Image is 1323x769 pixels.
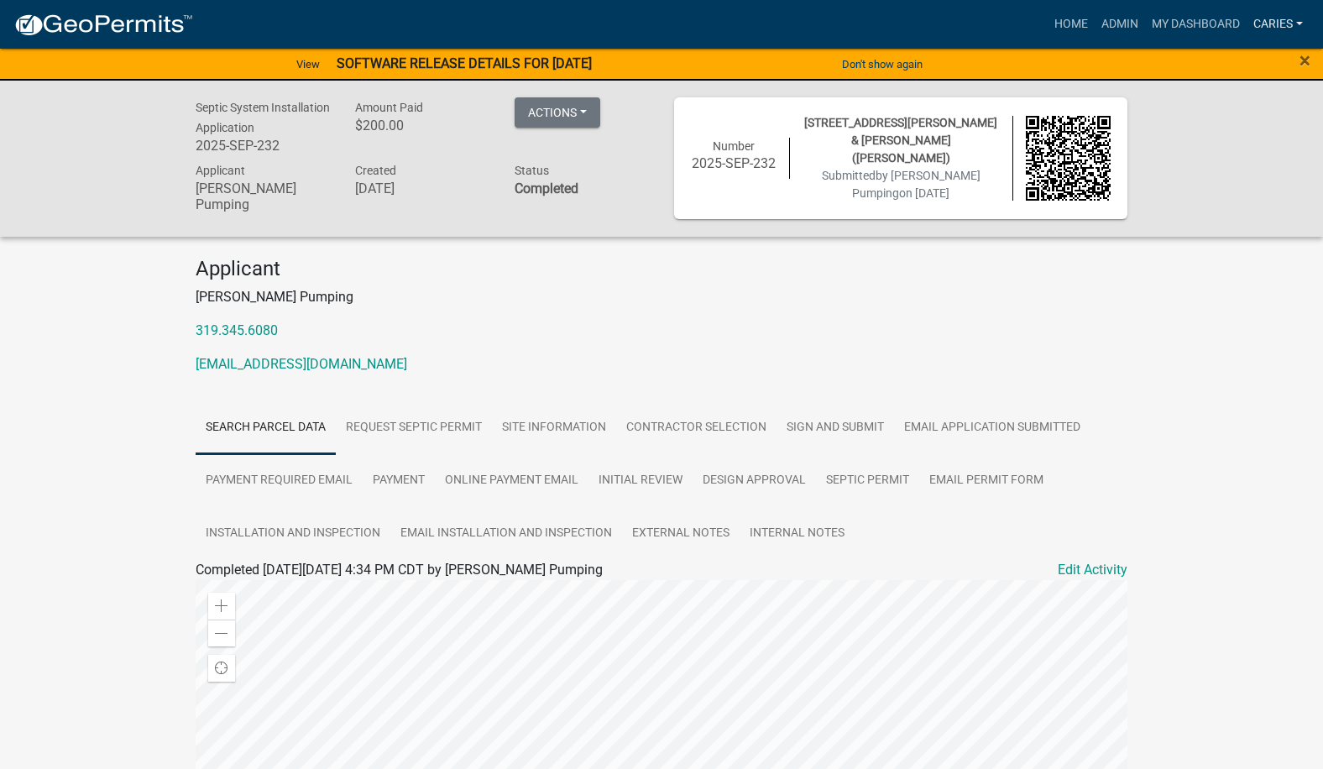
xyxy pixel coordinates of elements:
button: Close [1299,50,1310,71]
a: Edit Activity [1058,560,1127,580]
div: Zoom in [208,593,235,620]
h6: 2025-SEP-232 [196,138,330,154]
a: Sign and Submit [777,401,894,455]
a: Payment [363,454,435,508]
h4: Applicant [196,257,1127,281]
div: Zoom out [208,620,235,646]
a: Admin [1095,8,1145,40]
span: Applicant [196,164,245,177]
span: Septic System Installation Application [196,101,330,134]
div: Find my location [208,655,235,682]
button: Actions [515,97,600,128]
a: Site Information [492,401,616,455]
span: Amount Paid [355,101,423,114]
a: Email Installation and Inspection [390,507,622,561]
h6: [DATE] [355,180,489,196]
a: Contractor Selection [616,401,777,455]
span: Submitted on [DATE] [822,169,980,200]
h6: [PERSON_NAME] Pumping [196,180,330,212]
span: Number [713,139,755,153]
a: Septic Permit [816,454,919,508]
a: Email Application Submitted [894,401,1090,455]
a: 319.345.6080 [196,322,278,338]
a: CarieS [1247,8,1310,40]
a: Online Payment Email [435,454,588,508]
span: Status [515,164,549,177]
img: QR code [1026,116,1111,201]
a: [EMAIL_ADDRESS][DOMAIN_NAME] [196,356,407,372]
button: Don't show again [835,50,929,78]
span: × [1299,49,1310,72]
a: Home [1048,8,1095,40]
strong: Completed [515,180,578,196]
a: Initial Review [588,454,693,508]
a: Installation and Inspection [196,507,390,561]
h6: 2025-SEP-232 [691,155,777,171]
a: Search Parcel Data [196,401,336,455]
span: Created [355,164,396,177]
h6: $200.00 [355,118,489,133]
a: Request Septic Permit [336,401,492,455]
span: Completed [DATE][DATE] 4:34 PM CDT by [PERSON_NAME] Pumping [196,562,603,578]
p: [PERSON_NAME] Pumping [196,287,1127,307]
a: Payment Required Email [196,454,363,508]
a: External Notes [622,507,740,561]
a: Internal Notes [740,507,855,561]
a: Email Permit Form [919,454,1054,508]
a: Design Approval [693,454,816,508]
strong: SOFTWARE RELEASE DETAILS FOR [DATE] [337,55,592,71]
a: My Dashboard [1145,8,1247,40]
a: View [290,50,327,78]
span: [STREET_ADDRESS][PERSON_NAME] & [PERSON_NAME] ([PERSON_NAME]) [804,116,997,165]
span: by [PERSON_NAME] Pumping [852,169,980,200]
